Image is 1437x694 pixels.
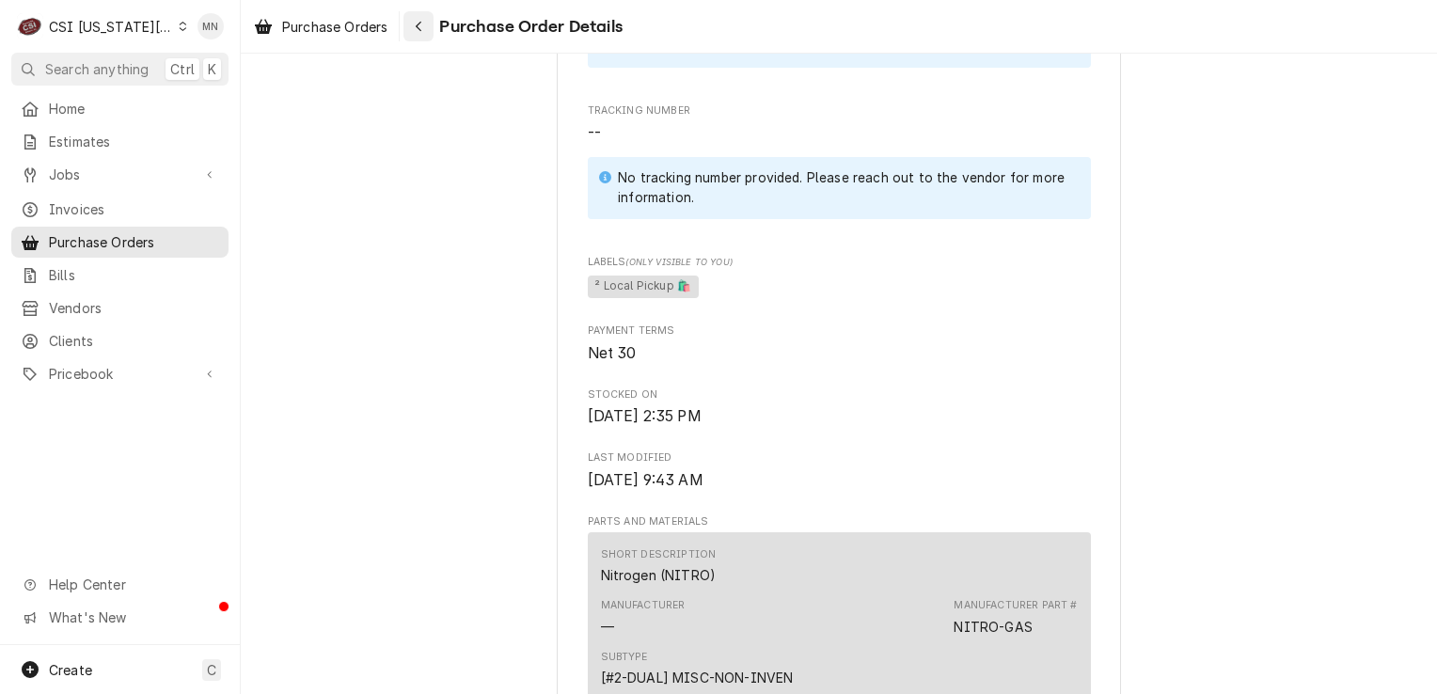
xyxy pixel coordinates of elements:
a: Clients [11,325,229,356]
div: Tracking Number [588,103,1091,231]
span: Estimates [49,132,219,151]
span: [DATE] 9:43 AM [588,471,703,489]
span: Purchase Orders [49,232,219,252]
span: Labels [588,255,1091,270]
a: Invoices [11,194,229,225]
div: Part Number [954,598,1077,636]
button: Navigate back [403,11,434,41]
span: K [208,59,216,79]
a: Purchase Orders [11,227,229,258]
span: Help Center [49,575,217,594]
a: Go to What's New [11,602,229,633]
span: [object Object] [588,273,1091,301]
div: Short Description [601,547,717,562]
span: Search anything [45,59,149,79]
span: Purchase Order Details [434,14,623,39]
span: Net 30 [588,344,637,362]
div: Subtype [601,668,794,687]
span: Ctrl [170,59,195,79]
div: Short Description [601,565,717,585]
span: Stocked On [588,405,1091,428]
span: Purchase Orders [282,17,387,37]
div: Last Modified [588,450,1091,491]
div: Manufacturer [601,598,686,613]
span: Tracking Number [588,122,1091,232]
div: Manufacturer [601,598,686,636]
span: Payment Terms [588,323,1091,339]
a: Estimates [11,126,229,157]
div: No tracking number provided. Please reach out to the vendor for more information. [618,168,1071,207]
div: Manufacturer [601,617,614,637]
span: Last Modified [588,469,1091,492]
div: Subtype [601,650,648,665]
span: Tracking Number [588,103,1091,118]
span: Clients [49,331,219,351]
span: Jobs [49,165,191,184]
span: What's New [49,607,217,627]
a: Bills [11,260,229,291]
span: (Only Visible to You) [625,257,732,267]
span: Last Modified [588,450,1091,465]
span: Payment Terms [588,342,1091,365]
a: Go to Help Center [11,569,229,600]
div: [object Object] [588,255,1091,301]
span: -- [588,124,601,142]
span: ² Local Pickup 🛍️ [588,276,700,298]
a: Vendors [11,292,229,323]
div: Melissa Nehls's Avatar [197,13,224,39]
div: Payment Terms [588,323,1091,364]
span: [DATE] 2:35 PM [588,407,702,425]
div: C [17,13,43,39]
div: Manufacturer Part # [954,598,1077,613]
div: Subtype [601,650,794,687]
span: Pricebook [49,364,191,384]
div: Stocked On [588,387,1091,428]
span: C [207,660,216,680]
div: CSI [US_STATE][GEOGRAPHIC_DATA] [49,17,173,37]
button: Search anythingCtrlK [11,53,229,86]
span: Invoices [49,199,219,219]
a: Purchase Orders [246,11,395,42]
span: Parts and Materials [588,514,1091,529]
div: CSI Kansas City's Avatar [17,13,43,39]
a: Go to Jobs [11,159,229,190]
div: MN [197,13,224,39]
span: Vendors [49,298,219,318]
a: Home [11,93,229,124]
span: Bills [49,265,219,285]
span: Home [49,99,219,118]
span: Stocked On [588,387,1091,402]
div: Short Description [601,547,717,585]
span: Create [49,662,92,678]
div: Part Number [954,617,1032,637]
a: Go to Pricebook [11,358,229,389]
